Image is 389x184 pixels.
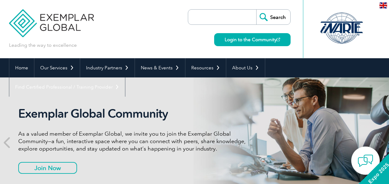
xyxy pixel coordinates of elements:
[80,58,135,77] a: Industry Partners
[256,10,290,24] input: Search
[358,153,373,169] img: contact-chat.png
[185,58,226,77] a: Resources
[379,2,387,8] img: en
[135,58,185,77] a: News & Events
[9,77,125,97] a: Find Certified Professional / Training Provider
[277,38,280,41] img: open_square.png
[18,162,77,174] a: Join Now
[34,58,80,77] a: Our Services
[214,33,291,46] a: Login to the Community
[226,58,265,77] a: About Us
[9,42,77,49] p: Leading the way to excellence
[9,58,34,77] a: Home
[18,107,250,121] h2: Exemplar Global Community
[18,130,250,152] p: As a valued member of Exemplar Global, we invite you to join the Exemplar Global Community—a fun,...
